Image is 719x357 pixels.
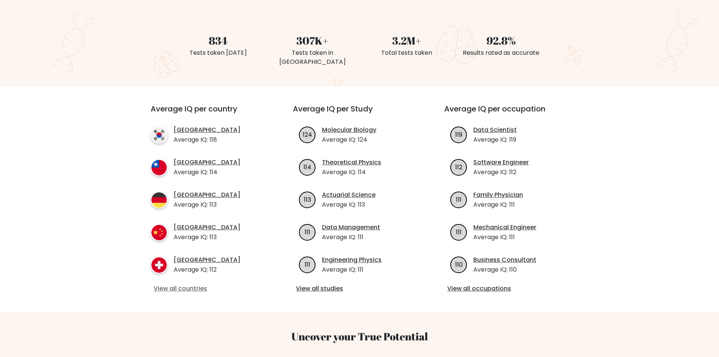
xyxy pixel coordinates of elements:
a: [GEOGRAPHIC_DATA] [174,223,240,232]
text: 119 [455,130,462,139]
img: country [151,224,168,241]
p: Average IQ: 110 [473,265,536,274]
div: 307K+ [270,32,355,48]
a: Molecular Biology [322,125,376,134]
a: Data Scientist [473,125,517,134]
text: 111 [305,260,310,269]
a: [GEOGRAPHIC_DATA] [174,125,240,134]
a: Business Consultant [473,255,536,264]
text: 114 [303,162,311,171]
div: Results rated as accurate [459,48,544,57]
text: 112 [455,162,462,171]
p: Average IQ: 112 [473,168,529,177]
a: Theoretical Physics [322,158,381,167]
text: 113 [304,195,311,204]
p: Average IQ: 113 [174,200,240,209]
p: Average IQ: 114 [322,168,381,177]
a: View all studies [296,284,423,293]
div: Total tests taken [364,48,450,57]
p: Average IQ: 119 [473,135,517,144]
img: country [151,192,168,209]
a: Actuarial Science [322,190,376,199]
h3: Average IQ per Study [293,104,426,122]
a: View all occupations [447,284,574,293]
a: Engineering Physics [322,255,382,264]
text: 111 [456,195,462,204]
img: country [151,257,168,274]
p: Average IQ: 113 [322,200,376,209]
text: 124 [303,130,312,139]
div: Tests taken in [GEOGRAPHIC_DATA] [270,48,355,66]
div: 834 [176,32,261,48]
p: Average IQ: 113 [174,233,240,242]
a: [GEOGRAPHIC_DATA] [174,190,240,199]
p: Average IQ: 118 [174,135,240,144]
a: View all countries [154,284,263,293]
a: [GEOGRAPHIC_DATA] [174,158,240,167]
a: Family Physician [473,190,523,199]
div: 3.2M+ [364,32,450,48]
text: 111 [456,227,462,236]
a: Data Management [322,223,380,232]
p: Average IQ: 124 [322,135,376,144]
p: Average IQ: 112 [174,265,240,274]
img: country [151,159,168,176]
text: 110 [455,260,463,269]
a: Software Engineer [473,158,529,167]
h3: Average IQ per occupation [444,104,577,122]
p: Average IQ: 114 [174,168,240,177]
div: Tests taken [DATE] [176,48,261,57]
a: [GEOGRAPHIC_DATA] [174,255,240,264]
a: Mechanical Engineer [473,223,536,232]
p: Average IQ: 111 [322,265,382,274]
p: Average IQ: 111 [473,233,536,242]
p: Average IQ: 111 [322,233,380,242]
img: country [151,127,168,144]
h3: Uncover your True Potential [115,330,604,343]
text: 111 [305,227,310,236]
div: 92.8% [459,32,544,48]
h3: Average IQ per country [151,104,266,122]
p: Average IQ: 111 [473,200,523,209]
